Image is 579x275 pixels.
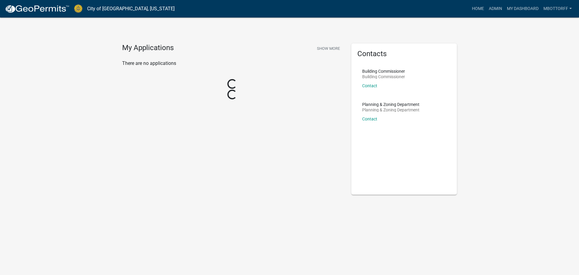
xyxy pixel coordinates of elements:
h4: My Applications [122,43,174,53]
a: City of [GEOGRAPHIC_DATA], [US_STATE] [87,4,175,14]
p: There are no applications [122,60,342,67]
p: Building Commissioner [362,75,405,79]
p: Planning & Zoning Department [362,102,419,107]
a: Contact [362,83,377,88]
h5: Contacts [357,50,451,58]
img: City of Jeffersonville, Indiana [74,5,82,13]
a: Home [470,3,486,14]
a: Contact [362,117,377,121]
a: Mbottorff [541,3,574,14]
p: Building Commissioner [362,69,405,73]
p: Planning & Zoning Department [362,108,419,112]
a: My Dashboard [505,3,541,14]
button: Show More [315,43,342,53]
a: Admin [486,3,505,14]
